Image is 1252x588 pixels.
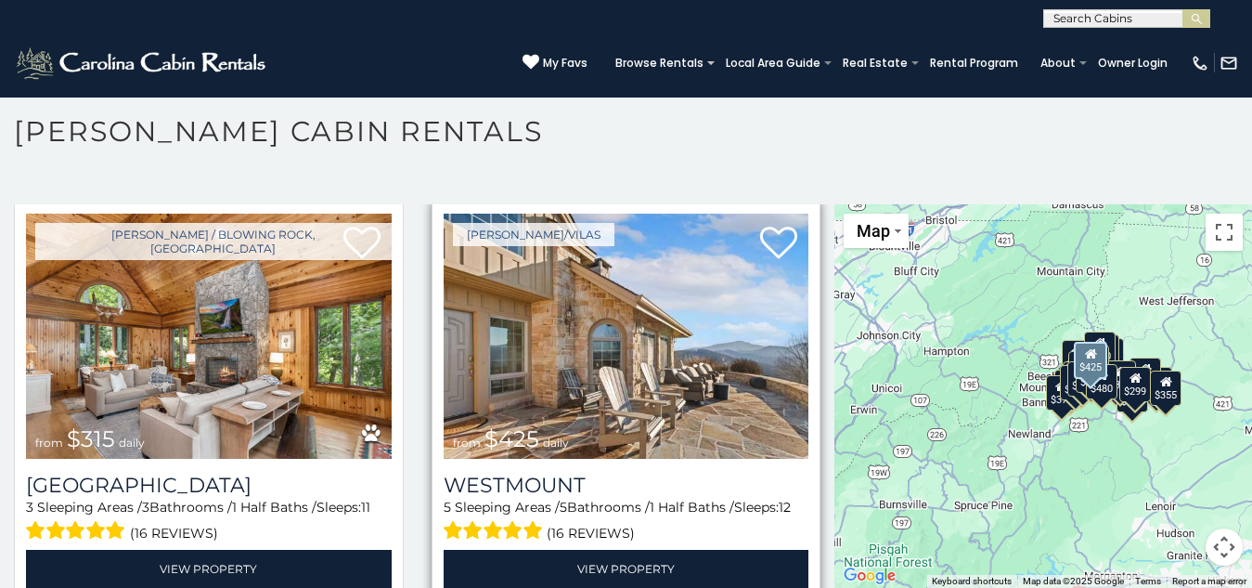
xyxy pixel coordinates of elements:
span: $315 [67,425,115,452]
a: View Property [444,550,809,588]
a: Chimney Island from $315 daily [26,214,392,459]
span: 11 [361,499,370,516]
a: Owner Login [1089,50,1177,76]
div: Sleeping Areas / Bathrooms / Sleeps: [444,498,809,545]
img: mail-regular-white.png [1220,54,1238,72]
div: $325 [1060,364,1091,399]
a: About [1031,50,1085,76]
a: My Favs [523,54,587,72]
span: Map data ©2025 Google [1023,576,1124,586]
span: 1 Half Baths / [650,499,734,516]
img: Chimney Island [26,214,392,459]
img: phone-regular-white.png [1191,54,1209,72]
span: Map [857,221,890,241]
div: $395 [1067,361,1099,397]
img: White-1-2.png [14,45,271,82]
a: View Property [26,550,392,588]
a: [PERSON_NAME]/Vilas [453,223,614,246]
div: $635 [1062,340,1093,375]
a: Westmount from $425 daily [444,214,809,459]
span: daily [119,436,145,450]
span: My Favs [543,55,587,72]
div: $425 [1074,341,1107,378]
div: $320 [1084,331,1116,366]
a: [GEOGRAPHIC_DATA] [26,473,392,498]
button: Change map style [844,214,909,248]
span: 3 [26,499,33,516]
a: Westmount [444,473,809,498]
div: $375 [1046,374,1078,410]
div: $480 [1086,363,1117,399]
a: Report a map error [1172,576,1246,586]
span: 12 [779,499,791,516]
a: Browse Rentals [606,50,713,76]
div: $930 [1129,358,1161,393]
span: from [453,436,481,450]
div: $355 [1151,371,1182,406]
span: (16 reviews) [547,521,635,545]
a: Open this area in Google Maps (opens a new window) [839,564,900,588]
img: Westmount [444,214,809,459]
a: Real Estate [833,50,917,76]
h3: Chimney Island [26,473,392,498]
button: Toggle fullscreen view [1206,214,1243,251]
span: from [35,436,63,450]
a: Local Area Guide [716,50,830,76]
span: 1 Half Baths / [232,499,316,516]
span: daily [543,436,569,450]
button: Map camera controls [1206,529,1243,566]
span: 3 [142,499,149,516]
span: (16 reviews) [130,521,218,545]
a: [PERSON_NAME] / Blowing Rock, [GEOGRAPHIC_DATA] [35,223,392,260]
div: $299 [1119,367,1151,402]
div: $380 [1104,359,1136,395]
button: Keyboard shortcuts [932,575,1012,588]
span: $425 [484,425,539,452]
a: Terms (opens in new tab) [1135,576,1161,586]
div: Sleeping Areas / Bathrooms / Sleeps: [26,498,392,545]
img: Google [839,564,900,588]
div: $350 [1116,377,1148,412]
span: 5 [560,499,567,516]
a: Rental Program [921,50,1027,76]
span: 5 [444,499,451,516]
